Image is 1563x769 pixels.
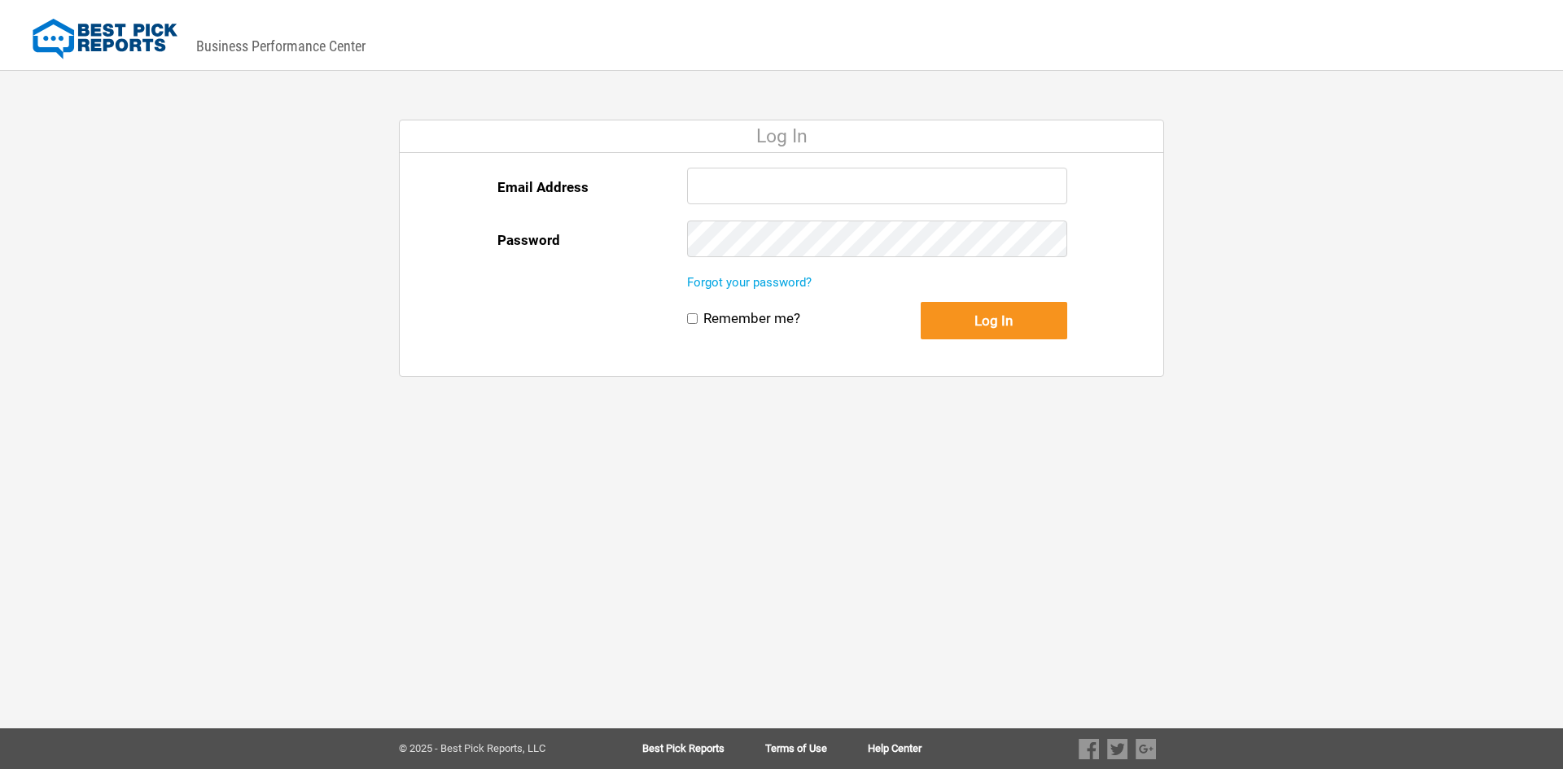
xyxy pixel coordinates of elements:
[687,275,812,290] a: Forgot your password?
[703,310,800,327] label: Remember me?
[33,19,177,59] img: Best Pick Reports Logo
[497,168,589,207] label: Email Address
[642,743,765,754] a: Best Pick Reports
[399,743,590,754] div: © 2025 - Best Pick Reports, LLC
[497,221,560,260] label: Password
[765,743,868,754] a: Terms of Use
[400,120,1163,153] div: Log In
[921,302,1067,339] button: Log In
[868,743,922,754] a: Help Center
